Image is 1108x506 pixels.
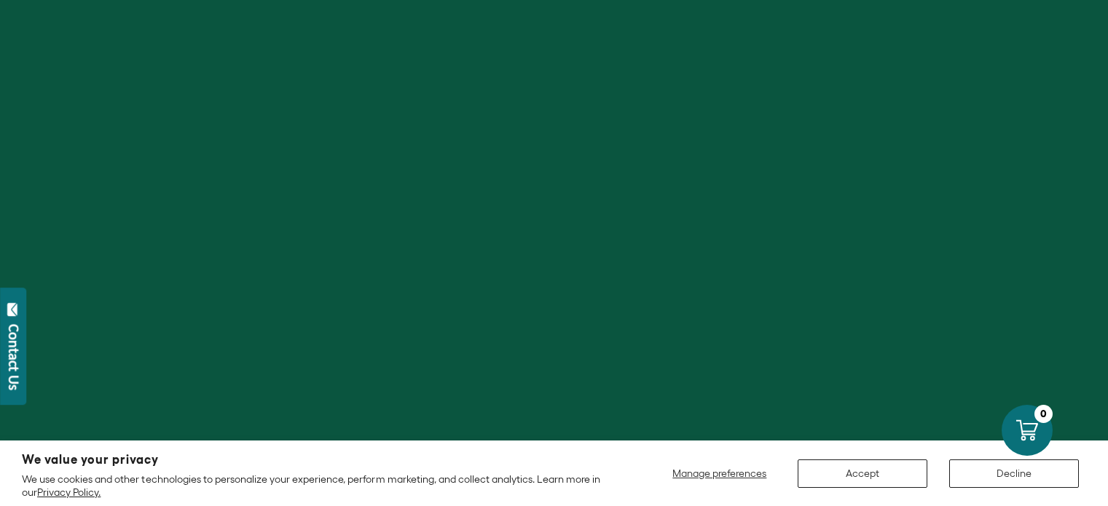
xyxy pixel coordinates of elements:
span: Manage preferences [672,467,766,479]
button: Accept [798,459,927,488]
button: Decline [949,459,1079,488]
a: Privacy Policy. [37,486,101,498]
h2: We value your privacy [22,454,610,466]
div: 0 [1034,405,1053,423]
p: We use cookies and other technologies to personalize your experience, perform marketing, and coll... [22,473,610,499]
button: Manage preferences [664,459,776,488]
div: Contact Us [7,324,21,390]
